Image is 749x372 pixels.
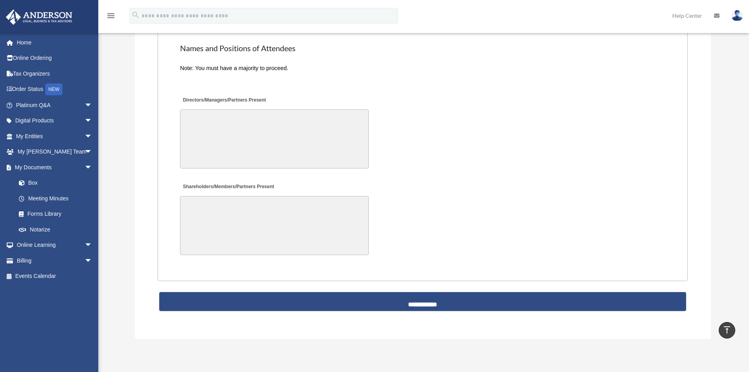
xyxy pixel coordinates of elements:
[11,206,104,222] a: Forms Library
[6,97,104,113] a: Platinum Q&Aarrow_drop_down
[6,253,104,268] a: Billingarrow_drop_down
[180,43,665,54] h2: Names and Positions of Attendees
[85,253,100,269] span: arrow_drop_down
[180,65,288,71] span: Note: You must have a majority to proceed.
[45,83,63,95] div: NEW
[6,237,104,253] a: Online Learningarrow_drop_down
[6,81,104,98] a: Order StatusNEW
[85,97,100,113] span: arrow_drop_down
[180,182,276,192] label: Shareholders/Members/Partners Present
[722,325,732,335] i: vertical_align_top
[85,237,100,254] span: arrow_drop_down
[6,66,104,81] a: Tax Organizers
[6,128,104,144] a: My Entitiesarrow_drop_down
[11,175,104,191] a: Box
[85,159,100,176] span: arrow_drop_down
[11,191,100,206] a: Meeting Minutes
[180,95,268,106] label: Directors/Managers/Partners Present
[131,11,140,19] i: search
[106,14,116,20] a: menu
[85,144,100,160] span: arrow_drop_down
[719,322,735,339] a: vertical_align_top
[6,268,104,284] a: Events Calendar
[106,11,116,20] i: menu
[6,113,104,129] a: Digital Productsarrow_drop_down
[85,113,100,129] span: arrow_drop_down
[6,159,104,175] a: My Documentsarrow_drop_down
[85,128,100,144] span: arrow_drop_down
[6,50,104,66] a: Online Ordering
[11,222,104,237] a: Notarize
[6,144,104,160] a: My [PERSON_NAME] Teamarrow_drop_down
[6,35,104,50] a: Home
[4,9,75,25] img: Anderson Advisors Platinum Portal
[731,10,743,21] img: User Pic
